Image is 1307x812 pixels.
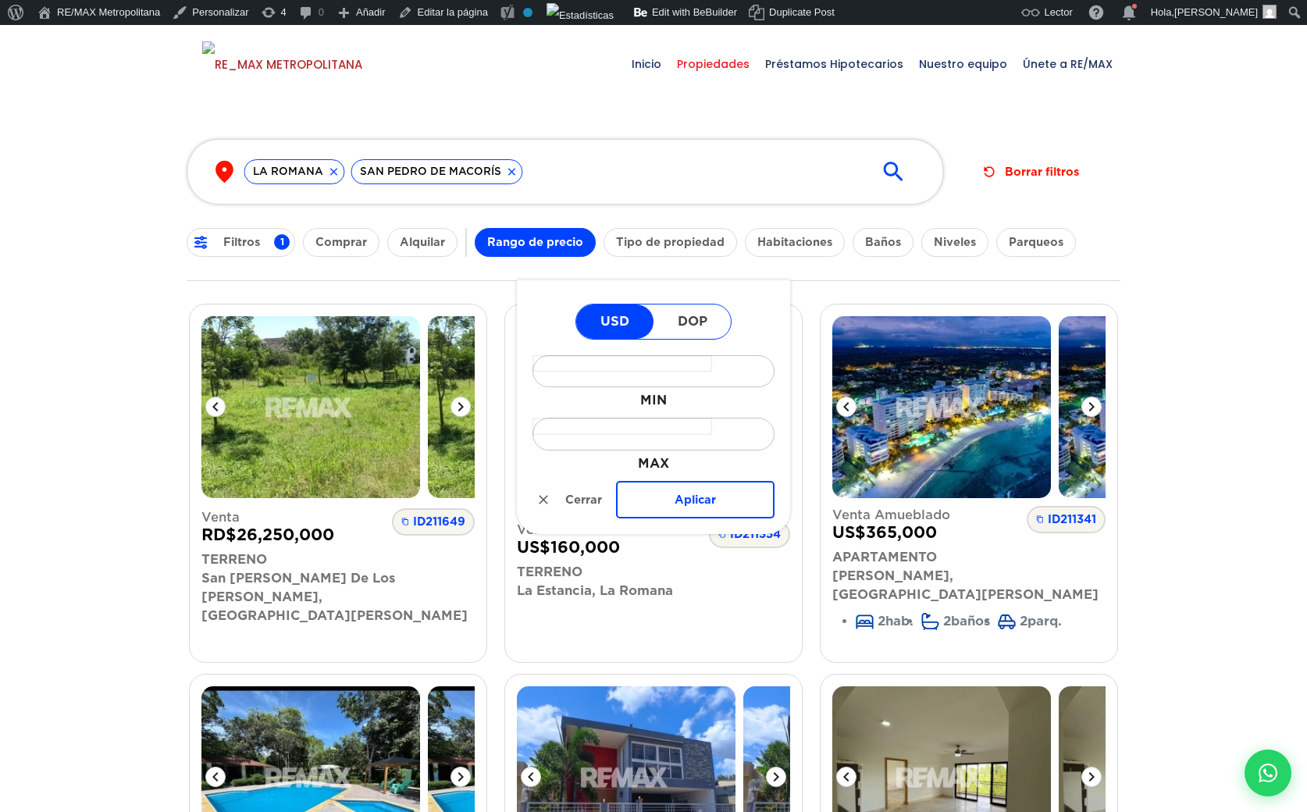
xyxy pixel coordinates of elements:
span: ID211649 [392,508,475,536]
img: Icono de parqueos [998,614,1016,629]
button: Niveles [921,228,988,257]
div: SAN PEDRO DE MACORÍS [351,159,522,184]
div: No indexar [523,8,532,17]
a: Propiedades [669,25,757,103]
img: Visitas de 48 horas. Haz clic para ver más estadísticas del sitio. [547,3,614,28]
span: Únete a RE/MAX [1015,41,1120,87]
img: Terreno [428,316,646,498]
span: RD $ 26,250,000 [201,527,475,543]
a: ApartamentoApartamentoID211341Venta AmuebladoUS$365,000Apartamento[PERSON_NAME], [GEOGRAPHIC_DATA... [821,304,1117,662]
span: ID211354 [709,521,790,548]
span: USD [576,304,653,339]
li: 2 hab. [856,612,913,631]
button: Baños [853,228,913,257]
img: Apartamento [1059,316,1277,498]
span: LA ROMANA [244,164,332,180]
span: Inicio [624,41,669,87]
p: San [PERSON_NAME] De Los [PERSON_NAME], [GEOGRAPHIC_DATA][PERSON_NAME] [201,569,475,625]
button: Filtros1 [187,228,295,257]
span: ID211341 [1027,506,1106,533]
span: [PERSON_NAME] [1174,6,1258,18]
span: Venta Amueblado [832,506,1106,525]
a: Préstamos Hipotecarios [757,25,911,103]
img: RE_MAX METROPOLITANA [202,41,362,88]
span: Propiedades [669,41,757,87]
button: Tipo de propiedad [604,228,737,257]
p: Terreno [517,563,790,582]
span: SAN PEDRO DE MACORÍS [351,164,510,180]
button: Habitaciones [745,228,845,257]
span: 1 [274,234,290,250]
span: US $ 365,000 [832,525,1106,540]
span: Venta [517,521,790,540]
a: TerrenoTerrenoID211354VentaUS$160,000TerrenoLa Estancia, La Romana [505,304,802,662]
a: TerrenoTerrenoID211649VentaRD$26,250,000TerrenoSan [PERSON_NAME] De Los [PERSON_NAME], [GEOGRAPHI... [190,304,486,662]
button: Borrar filtros [978,158,1085,187]
img: ic-tune.svg [192,233,209,251]
a: Únete a RE/MAX [1015,25,1120,103]
a: Nuestro equipo [911,25,1015,103]
button: Rango de precio [475,228,596,257]
img: Icono de habitaciones [856,614,874,629]
a: Inicio [624,25,669,103]
button: Comprar [303,228,379,257]
span: Préstamos Hipotecarios [757,41,911,87]
li: 2 parq. [998,612,1062,631]
div: LA ROMANA [244,159,344,184]
button: Parqueos [996,228,1076,257]
button: Aplicar [616,481,775,519]
p: La Estancia, La Romana [517,582,790,600]
div: Haz clic para ver todas las ubicaciones seleccionadas [211,159,919,184]
a: RE/MAX Metropolitana [202,25,362,103]
button: Cerrar [532,486,608,515]
span: Venta [201,508,475,527]
li: 2 baños [921,612,990,631]
button: Alquilar [387,228,458,257]
p: [PERSON_NAME], [GEOGRAPHIC_DATA][PERSON_NAME] [832,567,1106,604]
p: Apartamento [832,548,1106,567]
span: DOP [653,304,731,339]
label: MAX [532,454,775,473]
span: US $ 160,000 [517,540,790,555]
img: Apartamento [832,316,1051,498]
span: Nuestro equipo [911,41,1015,87]
img: Terreno [201,316,420,498]
p: Terreno [201,550,475,569]
label: MIN [532,391,775,410]
img: Icono de baños [921,613,939,630]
